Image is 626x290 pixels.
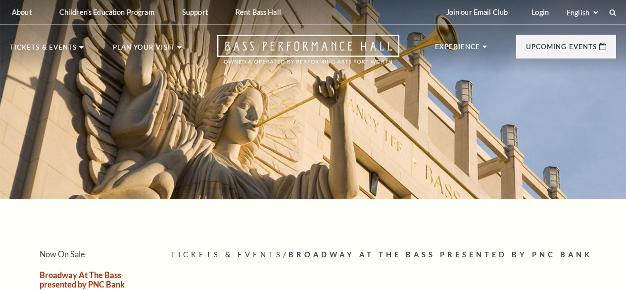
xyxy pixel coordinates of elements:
[40,270,125,289] a: Broadway At The Bass presented by PNC Bank
[182,8,208,16] p: Support
[12,8,32,16] p: About
[171,249,616,261] p: /
[289,250,592,259] span: Broadway At The Bass presented by PNC Bank
[59,8,154,16] p: Children's Education Program
[171,250,283,259] span: Tickets & Events
[526,44,597,56] p: Upcoming Events
[10,44,77,56] p: Tickets & Events
[40,249,85,259] a: Now On Sale
[113,44,175,56] p: Plan Your Visit
[565,8,600,17] select: Select:
[435,44,481,56] p: Experience
[236,8,281,16] p: Rent Bass Hall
